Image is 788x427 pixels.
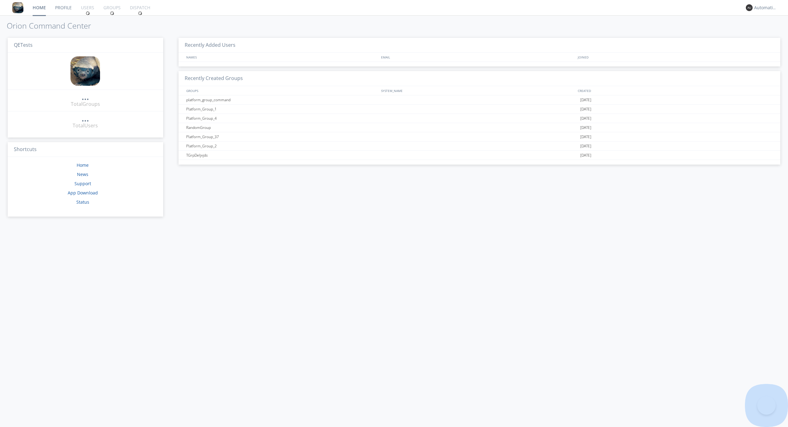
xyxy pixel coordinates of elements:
[380,53,576,62] div: EMAIL
[580,123,591,132] span: [DATE]
[185,53,378,62] div: NAMES
[12,2,23,13] img: 8ff700cf5bab4eb8a436322861af2272
[185,142,380,150] div: Platform_Group_2
[179,123,780,132] a: RandomGroup[DATE]
[138,11,142,15] img: spin.svg
[746,4,753,11] img: 373638.png
[179,151,780,160] a: TGrpDeljxjds[DATE]
[576,53,774,62] div: JOINED
[179,95,780,105] a: platform_group_command[DATE]
[14,42,33,48] span: QETests
[179,132,780,142] a: Platform_Group_37[DATE]
[70,56,100,86] img: 8ff700cf5bab4eb8a436322861af2272
[580,114,591,123] span: [DATE]
[179,71,780,86] h3: Recently Created Groups
[179,114,780,123] a: Platform_Group_4[DATE]
[8,142,163,157] h3: Shortcuts
[82,94,89,101] a: ...
[185,151,380,160] div: TGrpDeljxjds
[179,38,780,53] h3: Recently Added Users
[77,171,88,177] a: News
[82,115,89,122] a: ...
[82,115,89,121] div: ...
[185,95,380,104] div: platform_group_command
[179,105,780,114] a: Platform_Group_1[DATE]
[576,86,774,95] div: CREATED
[580,105,591,114] span: [DATE]
[580,142,591,151] span: [DATE]
[71,101,100,108] div: Total Groups
[185,86,378,95] div: GROUPS
[185,132,380,141] div: Platform_Group_37
[73,122,98,129] div: Total Users
[110,11,114,15] img: spin.svg
[185,105,380,114] div: Platform_Group_1
[754,5,777,11] div: Automation+0004
[86,11,90,15] img: spin.svg
[68,190,98,196] a: App Download
[380,86,576,95] div: SYSTEM_NAME
[580,132,591,142] span: [DATE]
[185,114,380,123] div: Platform_Group_4
[185,123,380,132] div: RandomGroup
[580,151,591,160] span: [DATE]
[77,162,89,168] a: Home
[74,181,91,186] a: Support
[76,199,89,205] a: Status
[757,396,776,415] iframe: Toggle Customer Support
[82,94,89,100] div: ...
[580,95,591,105] span: [DATE]
[179,142,780,151] a: Platform_Group_2[DATE]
